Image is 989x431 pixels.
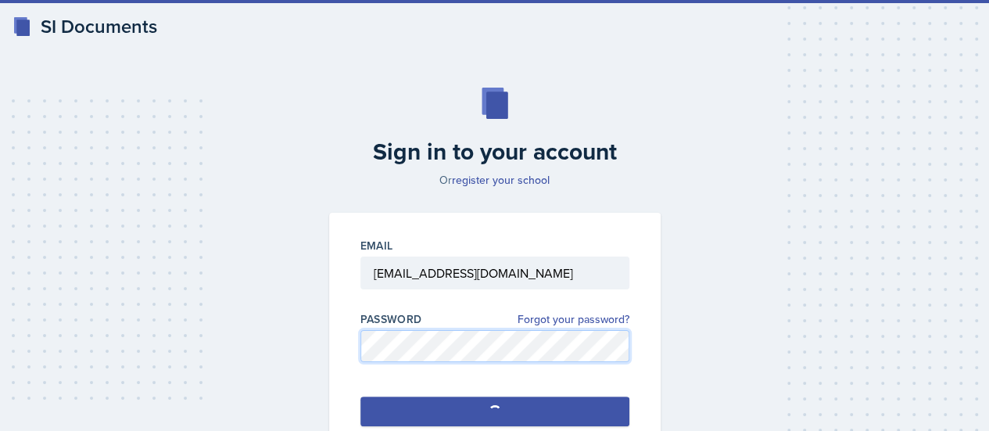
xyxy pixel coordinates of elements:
[360,238,393,253] label: Email
[518,311,629,328] a: Forgot your password?
[13,13,157,41] a: SI Documents
[452,172,550,188] a: register your school
[360,311,422,327] label: Password
[360,257,629,289] input: Email
[320,138,670,166] h2: Sign in to your account
[320,172,670,188] p: Or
